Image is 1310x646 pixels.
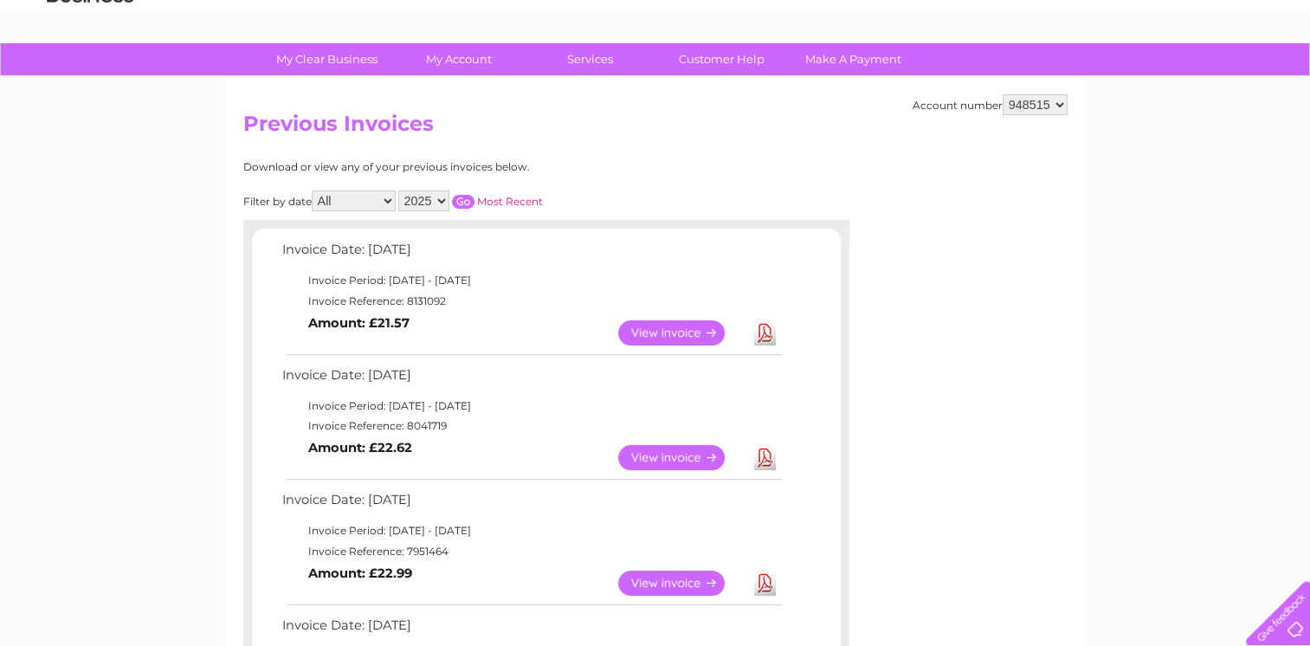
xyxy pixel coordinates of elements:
a: Blog [1159,74,1184,87]
td: Invoice Period: [DATE] - [DATE] [278,396,784,417]
td: Invoice Date: [DATE] [278,614,784,646]
div: Filter by date [243,191,698,211]
b: Amount: £22.62 [308,440,412,455]
a: Log out [1253,74,1294,87]
a: Water [1005,74,1038,87]
a: View [618,571,745,596]
img: logo.png [46,45,134,98]
td: Invoice Date: [DATE] [278,364,784,396]
td: Invoice Reference: 7951464 [278,541,784,562]
a: Download [754,571,776,596]
b: Amount: £21.57 [308,315,410,331]
td: Invoice Period: [DATE] - [DATE] [278,520,784,541]
a: Make A Payment [782,43,925,75]
a: Energy [1049,74,1087,87]
a: Telecoms [1097,74,1149,87]
td: Invoice Period: [DATE] - [DATE] [278,270,784,291]
a: Download [754,320,776,346]
a: Most Recent [477,195,543,208]
a: 0333 014 3131 [984,9,1103,30]
td: Invoice Reference: 8041719 [278,416,784,436]
a: Customer Help [650,43,793,75]
td: Invoice Date: [DATE] [278,488,784,520]
div: Clear Business is a trading name of Verastar Limited (registered in [GEOGRAPHIC_DATA] No. 3667643... [247,10,1065,84]
b: Amount: £22.99 [308,565,412,581]
div: Account number [913,94,1068,115]
a: My Clear Business [255,43,398,75]
a: View [618,320,745,346]
a: Contact [1195,74,1237,87]
div: Download or view any of your previous invoices below. [243,161,698,173]
h2: Previous Invoices [243,112,1068,145]
a: View [618,445,745,470]
a: My Account [387,43,530,75]
a: Services [519,43,661,75]
td: Invoice Reference: 8131092 [278,291,784,312]
td: Invoice Date: [DATE] [278,238,784,270]
a: Download [754,445,776,470]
